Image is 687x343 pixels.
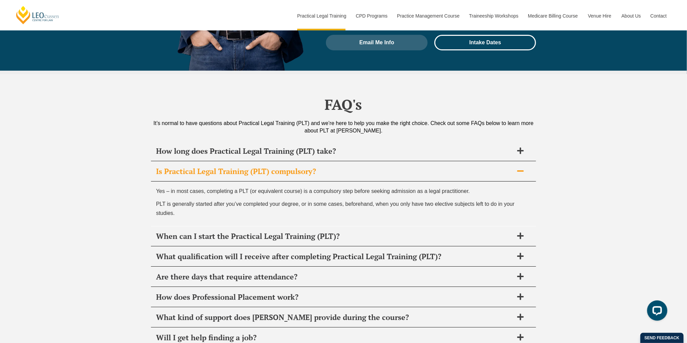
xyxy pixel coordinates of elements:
div: It’s normal to have questions about Practical Legal Training (PLT) and we’re here to help you mak... [151,120,536,134]
a: Practice Management Course [392,1,464,30]
a: Contact [645,1,672,30]
h2: Will I get help finding a job? [156,333,513,342]
a: CPD Programs [351,1,392,30]
span: Email Me Info [359,40,394,45]
iframe: LiveChat chat widget [642,298,670,326]
h2: When can I start the Practical Legal Training (PLT)? [156,231,513,241]
h2: FAQ's [151,96,536,113]
h2: What kind of support does [PERSON_NAME] provide during the course? [156,313,513,322]
span: Intake Dates [469,40,501,45]
a: Venue Hire [583,1,616,30]
h2: Is Practical Legal Training (PLT) compulsory? [156,167,513,176]
a: Email Me Info [326,35,428,50]
h2: How does Professional Placement work? [156,292,513,302]
a: [PERSON_NAME] Centre for Law [15,5,60,25]
p: PLT is generally started after you’ve completed your degree, or in some cases, beforehand, when y... [156,199,531,218]
h2: Are there days that require attendance? [156,272,513,281]
p: Yes – in most cases, completing a PLT (or equivalent course) is a compulsory step before seeking ... [156,187,531,196]
h2: How long does Practical Legal Training (PLT) take? [156,146,513,156]
a: Intake Dates [434,35,536,50]
a: About Us [616,1,645,30]
a: Practical Legal Training [292,1,351,30]
a: Traineeship Workshops [464,1,523,30]
h2: What qualification will I receive after completing Practical Legal Training (PLT)? [156,252,513,261]
a: Medicare Billing Course [523,1,583,30]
